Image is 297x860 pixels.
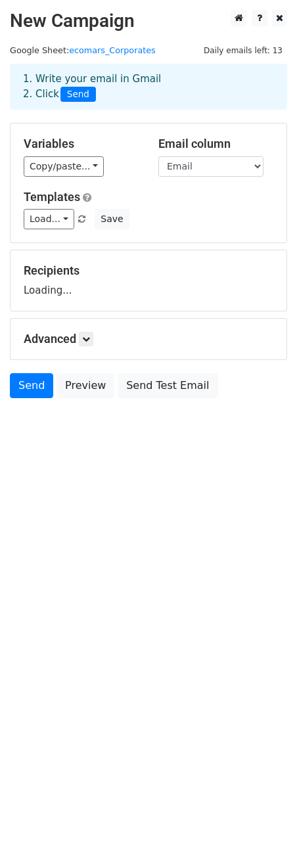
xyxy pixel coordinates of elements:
h5: Email column [158,137,273,151]
a: Copy/paste... [24,156,104,177]
a: Templates [24,190,80,204]
a: Load... [24,209,74,229]
h5: Recipients [24,263,273,278]
h2: New Campaign [10,10,287,32]
div: Loading... [24,263,273,298]
a: Send Test Email [118,373,217,398]
h5: Advanced [24,332,273,346]
button: Save [95,209,129,229]
span: Send [60,87,96,102]
a: ecomars_Corporates [69,45,156,55]
a: Daily emails left: 13 [199,45,287,55]
a: Send [10,373,53,398]
a: Preview [57,373,114,398]
span: Daily emails left: 13 [199,43,287,58]
small: Google Sheet: [10,45,156,55]
h5: Variables [24,137,139,151]
div: 1. Write your email in Gmail 2. Click [13,72,284,102]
